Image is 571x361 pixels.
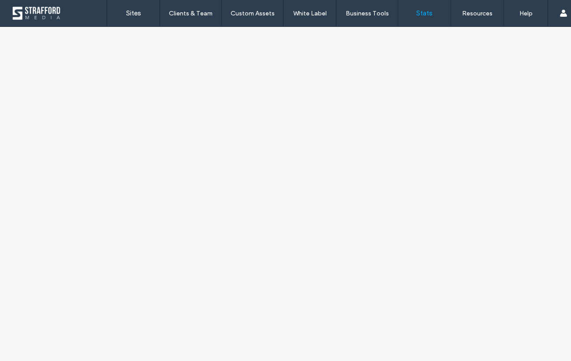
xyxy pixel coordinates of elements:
label: Sites [126,9,141,17]
label: White Label [293,10,327,17]
label: Help [519,10,533,17]
label: Stats [416,9,433,17]
label: Business Tools [346,10,389,17]
label: Custom Assets [231,10,275,17]
label: Resources [462,10,493,17]
label: Clients & Team [169,10,213,17]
